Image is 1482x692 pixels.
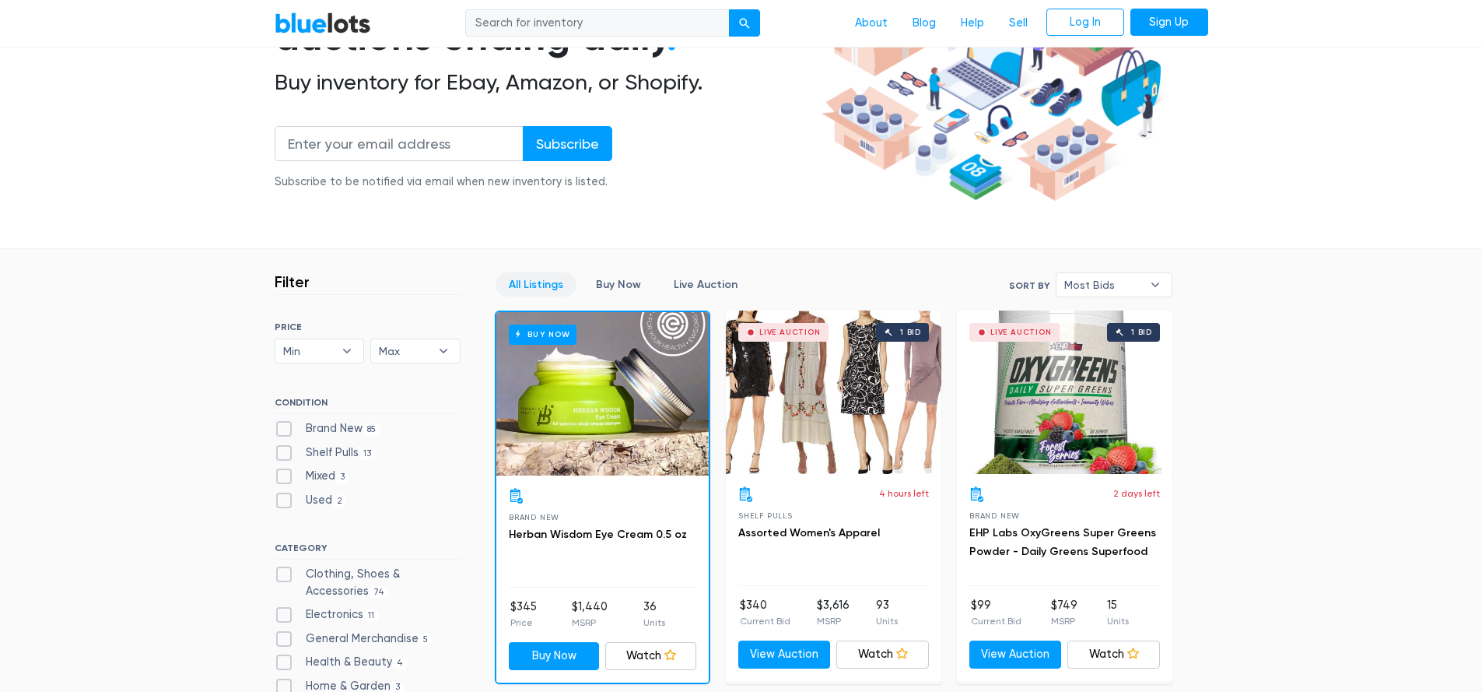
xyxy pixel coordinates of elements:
[957,311,1172,474] a: Live Auction 1 bid
[817,614,850,628] p: MSRP
[1064,273,1142,297] span: Most Bids
[900,9,948,38] a: Blog
[509,513,559,522] span: Brand New
[275,69,816,96] h2: Buy inventory for Ebay, Amazon, or Shopify.
[465,9,730,37] input: Search for inventory
[275,543,461,560] h6: CATEGORY
[275,126,524,161] input: Enter your email address
[332,495,348,508] span: 2
[643,616,665,630] p: Units
[523,126,612,161] input: Subscribe
[1046,9,1124,37] a: Log In
[1051,597,1077,628] li: $749
[997,9,1040,38] a: Sell
[275,12,371,34] a: BlueLots
[572,616,608,630] p: MSRP
[419,634,433,646] span: 5
[275,606,380,624] label: Electronics
[876,597,898,628] li: 93
[1139,273,1172,297] b: ▾
[275,174,612,191] div: Subscribe to be notified via email when new inventory is listed.
[275,631,433,648] label: General Merchandise
[363,423,381,436] span: 85
[275,321,461,332] h6: PRICE
[836,641,929,669] a: Watch
[605,642,696,670] a: Watch
[1107,614,1129,628] p: Units
[509,642,600,670] a: Buy Now
[1107,597,1129,628] li: 15
[738,526,880,539] a: Assorted Women's Apparel
[969,511,1020,520] span: Brand New
[275,654,408,671] label: Health & Beauty
[1009,279,1049,293] label: Sort By
[379,339,430,363] span: Max
[1130,9,1208,37] a: Sign Up
[1051,614,1077,628] p: MSRP
[876,614,898,628] p: Units
[740,614,790,628] p: Current Bid
[510,599,537,630] li: $345
[275,420,381,437] label: Brand New
[1113,487,1160,501] p: 2 days left
[509,325,576,344] h6: Buy Now
[1067,641,1160,669] a: Watch
[817,597,850,628] li: $3,616
[660,272,751,297] a: Live Auction
[496,272,576,297] a: All Listings
[275,272,310,291] h3: Filter
[275,444,377,462] label: Shelf Pulls
[738,641,831,669] a: View Auction
[363,609,380,622] span: 11
[331,339,363,363] b: ▾
[843,9,900,38] a: About
[948,9,997,38] a: Help
[283,339,335,363] span: Min
[971,597,1021,628] li: $99
[1131,328,1152,336] div: 1 bid
[969,526,1156,558] a: EHP Labs OxyGreens Super Greens Powder - Daily Greens Superfood
[275,566,461,599] label: Clothing, Shoes & Accessories
[572,599,608,630] li: $1,440
[496,312,709,476] a: Buy Now
[900,328,921,336] div: 1 bid
[990,328,1052,336] div: Live Auction
[369,586,390,599] span: 74
[643,599,665,630] li: 36
[275,397,461,414] h6: CONDITION
[427,339,460,363] b: ▾
[738,511,793,520] span: Shelf Pulls
[392,658,408,670] span: 4
[509,528,687,541] a: Herban Wisdom Eye Cream 0.5 oz
[971,614,1021,628] p: Current Bid
[510,616,537,630] p: Price
[359,448,377,460] span: 13
[740,597,790,628] li: $340
[969,641,1062,669] a: View Auction
[726,311,941,474] a: Live Auction 1 bid
[759,328,821,336] div: Live Auction
[583,272,654,297] a: Buy Now
[879,487,929,501] p: 4 hours left
[275,492,348,509] label: Used
[335,472,350,484] span: 3
[275,468,350,485] label: Mixed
